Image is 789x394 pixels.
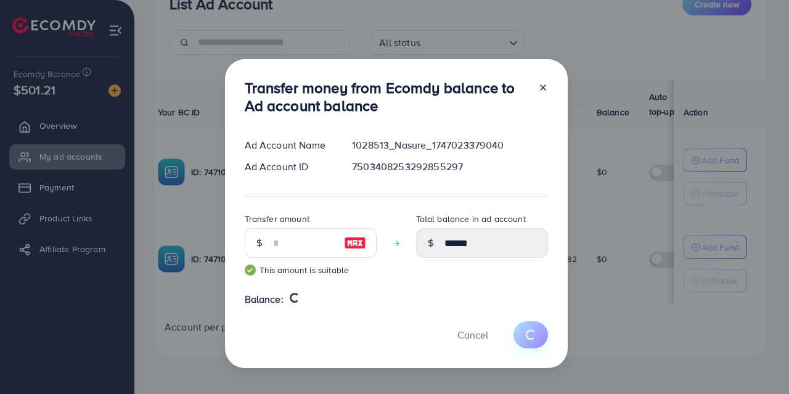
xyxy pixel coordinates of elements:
[245,79,528,115] h3: Transfer money from Ecomdy balance to Ad account balance
[245,213,309,225] label: Transfer amount
[457,328,488,342] span: Cancel
[245,292,284,306] span: Balance:
[235,160,343,174] div: Ad Account ID
[442,321,504,348] button: Cancel
[235,138,343,152] div: Ad Account Name
[342,138,557,152] div: 1028513_Nasure_1747023379040
[737,339,780,385] iframe: Chat
[416,213,526,225] label: Total balance in ad account
[245,265,256,276] img: guide
[344,236,366,250] img: image
[245,264,377,276] small: This amount is suitable
[342,160,557,174] div: 7503408253292855297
